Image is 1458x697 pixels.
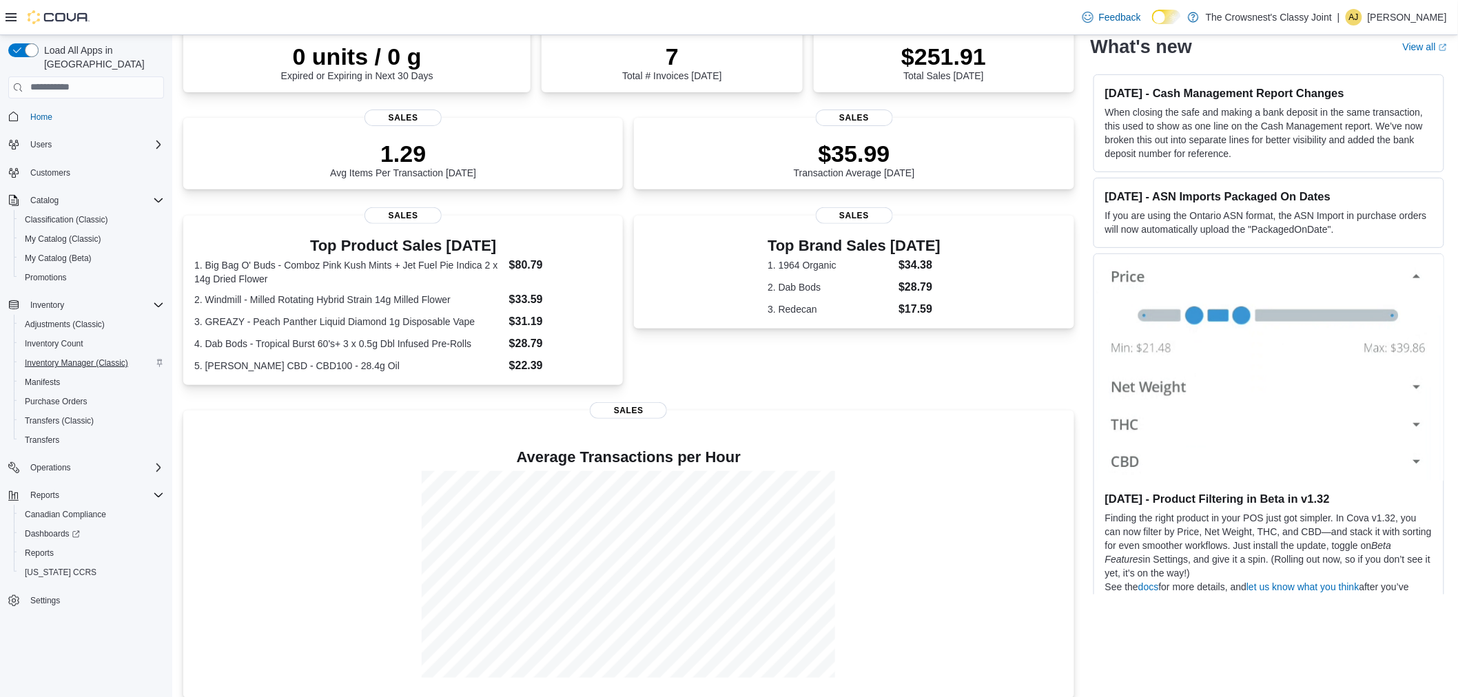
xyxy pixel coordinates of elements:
[25,357,128,368] span: Inventory Manager (Classic)
[30,300,64,311] span: Inventory
[1337,9,1340,25] p: |
[19,374,164,391] span: Manifests
[19,231,107,247] a: My Catalog (Classic)
[19,269,72,286] a: Promotions
[25,509,106,520] span: Canadian Compliance
[794,140,915,178] div: Transaction Average [DATE]
[14,353,170,373] button: Inventory Manager (Classic)
[19,335,164,352] span: Inventory Count
[25,136,164,153] span: Users
[25,192,64,209] button: Catalog
[19,506,164,523] span: Canadian Compliance
[30,462,71,473] span: Operations
[19,211,114,228] a: Classification (Classic)
[194,238,612,254] h3: Top Product Sales [DATE]
[901,43,986,70] p: $251.91
[194,337,504,351] dt: 4. Dab Bods - Tropical Burst 60's+ 3 x 0.5g Dbl Infused Pre-Rolls
[281,43,433,81] div: Expired or Expiring in Next 30 Days
[28,10,90,24] img: Cova
[25,253,92,264] span: My Catalog (Beta)
[19,564,164,581] span: Washington CCRS
[330,140,476,167] p: 1.29
[19,432,164,448] span: Transfers
[25,109,58,125] a: Home
[25,108,164,125] span: Home
[899,257,941,273] dd: $34.38
[19,545,59,561] a: Reports
[622,43,721,81] div: Total # Invoices [DATE]
[19,413,99,429] a: Transfers (Classic)
[1099,10,1141,24] span: Feedback
[25,214,108,225] span: Classification (Classic)
[1403,41,1447,52] a: View allExternal link
[30,139,52,150] span: Users
[19,413,164,429] span: Transfers (Classic)
[25,297,164,313] span: Inventory
[1105,209,1433,236] p: If you are using the Ontario ASN format, the ASN Import in purchase orders will now automatically...
[25,192,164,209] span: Catalog
[19,564,102,581] a: [US_STATE] CCRS
[19,231,164,247] span: My Catalog (Classic)
[1152,24,1153,25] span: Dark Mode
[14,505,170,524] button: Canadian Compliance
[901,43,986,81] div: Total Sales [DATE]
[1246,581,1359,592] a: let us know what you think
[330,140,476,178] div: Avg Items Per Transaction [DATE]
[509,335,613,352] dd: $28.79
[14,373,170,392] button: Manifests
[25,396,88,407] span: Purchase Orders
[590,402,667,419] span: Sales
[3,191,170,210] button: Catalog
[25,567,96,578] span: [US_STATE] CCRS
[14,210,170,229] button: Classification (Classic)
[194,449,1063,466] h4: Average Transactions per Hour
[281,43,433,70] p: 0 units / 0 g
[25,377,60,388] span: Manifests
[1346,9,1362,25] div: Adrianna Janzen
[509,257,613,273] dd: $80.79
[19,355,134,371] a: Inventory Manager (Classic)
[25,272,67,283] span: Promotions
[509,357,613,374] dd: $22.39
[1152,10,1181,24] input: Dark Mode
[19,393,93,410] a: Purchase Orders
[3,458,170,477] button: Operations
[25,487,65,503] button: Reports
[19,393,164,410] span: Purchase Orders
[19,355,164,371] span: Inventory Manager (Classic)
[14,334,170,353] button: Inventory Count
[1105,86,1433,100] h3: [DATE] - Cash Management Report Changes
[3,486,170,505] button: Reports
[25,459,164,476] span: Operations
[30,195,59,206] span: Catalog
[1077,3,1147,31] a: Feedback
[19,211,164,228] span: Classification (Classic)
[816,207,893,224] span: Sales
[19,526,85,542] a: Dashboards
[19,269,164,286] span: Promotions
[19,432,65,448] a: Transfers
[194,258,504,286] dt: 1. Big Bag O' Buds - Comboz Pink Kush Mints + Jet Fuel Pie Indica 2 x 14g Dried Flower
[1105,189,1433,203] h3: [DATE] - ASN Imports Packaged On Dates
[19,250,97,267] a: My Catalog (Beta)
[3,107,170,127] button: Home
[1091,36,1192,58] h2: What's new
[1138,581,1159,592] a: docs
[3,295,170,315] button: Inventory
[25,233,101,245] span: My Catalog (Classic)
[25,338,83,349] span: Inventory Count
[768,258,893,272] dt: 1. 1964 Organic
[25,165,76,181] a: Customers
[622,43,721,70] p: 7
[19,374,65,391] a: Manifests
[1206,9,1332,25] p: The Crowsnest's Classy Joint
[14,411,170,430] button: Transfers (Classic)
[899,301,941,318] dd: $17.59
[19,506,112,523] a: Canadian Compliance
[364,207,442,224] span: Sales
[509,313,613,330] dd: $31.19
[19,250,164,267] span: My Catalog (Beta)
[19,316,110,333] a: Adjustments (Classic)
[14,229,170,249] button: My Catalog (Classic)
[25,548,54,559] span: Reports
